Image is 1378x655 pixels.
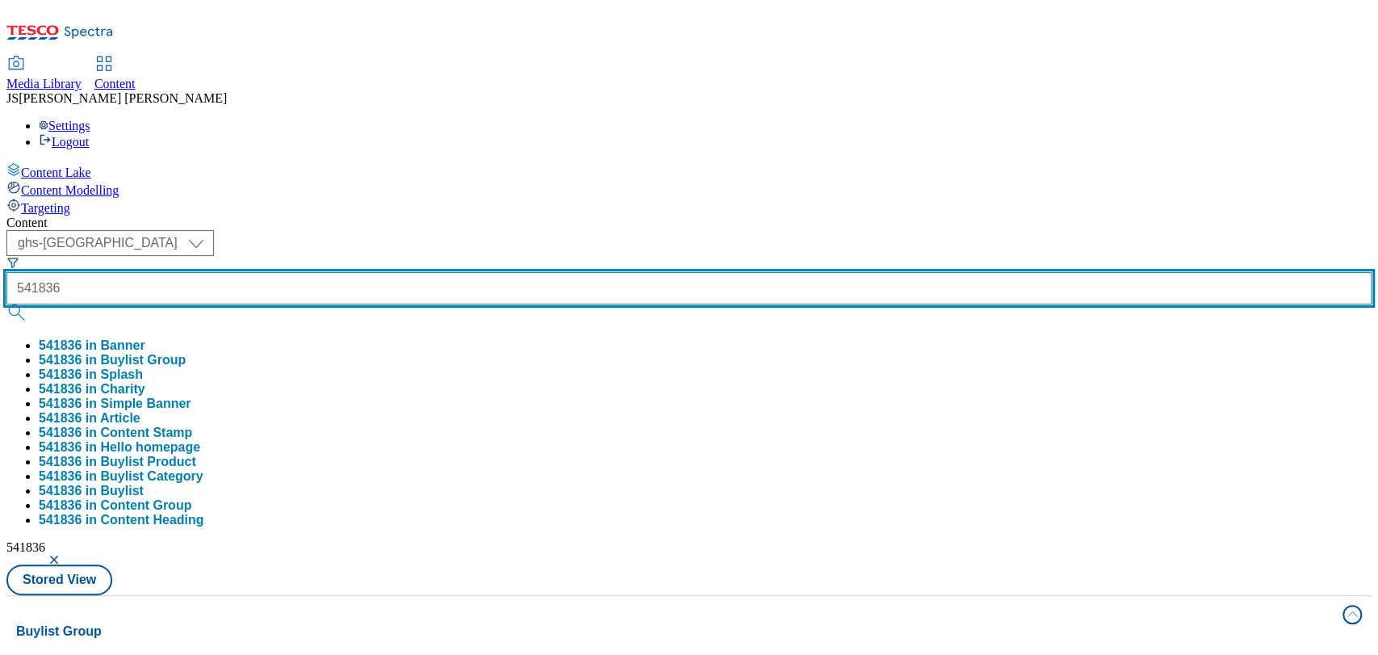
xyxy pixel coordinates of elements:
[101,455,196,468] span: Buylist Product
[39,367,143,382] button: 541836 in Splash
[19,91,227,105] span: [PERSON_NAME] [PERSON_NAME]
[39,353,186,367] button: 541836 in Buylist Group
[101,382,145,396] span: Charity
[39,382,145,397] button: 541836 in Charity
[21,183,119,197] span: Content Modelling
[6,272,1372,304] input: Search
[6,565,112,595] button: Stored View
[6,256,19,269] svg: Search Filters
[16,622,1333,641] h4: Buylist Group
[39,382,145,397] div: 541836 in
[6,198,1372,216] a: Targeting
[39,498,191,513] button: 541836 in Content Group
[94,77,136,90] span: Content
[94,57,136,91] a: Content
[39,426,192,440] button: 541836 in Content Stamp
[39,469,203,484] button: 541836 in Buylist Category
[6,91,19,105] span: JS
[39,411,140,426] div: 541836 in
[6,216,1372,230] div: Content
[39,484,144,498] button: 541836 in Buylist
[39,513,204,527] button: 541836 in Content Heading
[100,411,140,425] span: Article
[21,166,91,179] span: Content Lake
[101,484,144,498] span: Buylist
[39,469,203,484] div: 541836 in
[6,540,45,554] span: 541836
[21,201,70,215] span: Targeting
[39,411,140,426] button: 541836 in Article
[39,455,196,469] button: 541836 in Buylist Product
[39,455,196,469] div: 541836 in
[39,484,144,498] div: 541836 in
[6,180,1372,198] a: Content Modelling
[39,397,191,411] button: 541836 in Simple Banner
[6,77,82,90] span: Media Library
[6,162,1372,180] a: Content Lake
[101,469,203,483] span: Buylist Category
[39,338,145,353] button: 541836 in Banner
[39,119,90,132] a: Settings
[39,135,89,149] a: Logout
[39,440,200,455] button: 541836 in Hello homepage
[6,57,82,91] a: Media Library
